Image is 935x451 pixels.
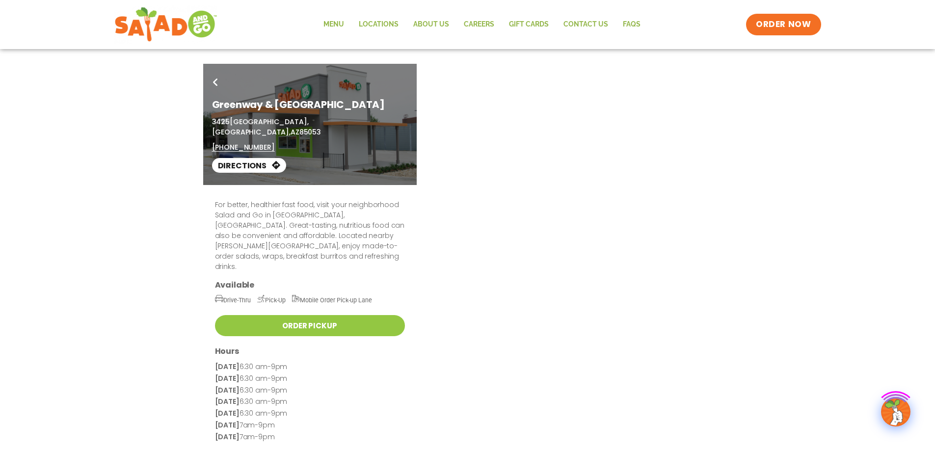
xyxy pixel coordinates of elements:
[215,431,405,443] p: 7am-9pm
[615,13,648,36] a: FAQs
[756,19,811,30] span: ORDER NOW
[215,420,240,430] strong: [DATE]
[299,127,321,137] span: 85053
[291,127,299,137] span: AZ
[215,373,405,385] p: 6:30 am-9pm
[215,315,405,336] a: Order Pickup
[215,280,405,290] h3: Available
[215,385,240,395] strong: [DATE]
[215,432,240,442] strong: [DATE]
[215,362,240,371] strong: [DATE]
[230,117,308,127] span: [GEOGRAPHIC_DATA],
[215,420,405,431] p: 7am-9pm
[212,117,230,127] span: 3425
[215,361,405,373] p: 6:30 am-9pm
[556,13,615,36] a: Contact Us
[215,200,405,272] p: For better, healthier fast food, visit your neighborhood Salad and Go in [GEOGRAPHIC_DATA], [GEOG...
[351,13,406,36] a: Locations
[212,97,408,112] h1: Greenway & [GEOGRAPHIC_DATA]
[215,385,405,397] p: 6:30 am-9pm
[114,5,218,44] img: new-SAG-logo-768×292
[215,373,240,383] strong: [DATE]
[215,408,240,418] strong: [DATE]
[257,296,286,304] span: Pick-Up
[212,127,291,137] span: [GEOGRAPHIC_DATA],
[215,397,240,406] strong: [DATE]
[215,346,405,356] h3: Hours
[456,13,502,36] a: Careers
[502,13,556,36] a: GIFT CARDS
[215,296,251,304] span: Drive-Thru
[215,408,405,420] p: 6:30 am-9pm
[212,142,275,153] a: [PHONE_NUMBER]
[292,296,373,304] span: Mobile Order Pick-up Lane
[746,14,821,35] a: ORDER NOW
[406,13,456,36] a: About Us
[212,158,286,173] a: Directions
[316,13,351,36] a: Menu
[215,396,405,408] p: 6:30 am-9pm
[316,13,648,36] nav: Menu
